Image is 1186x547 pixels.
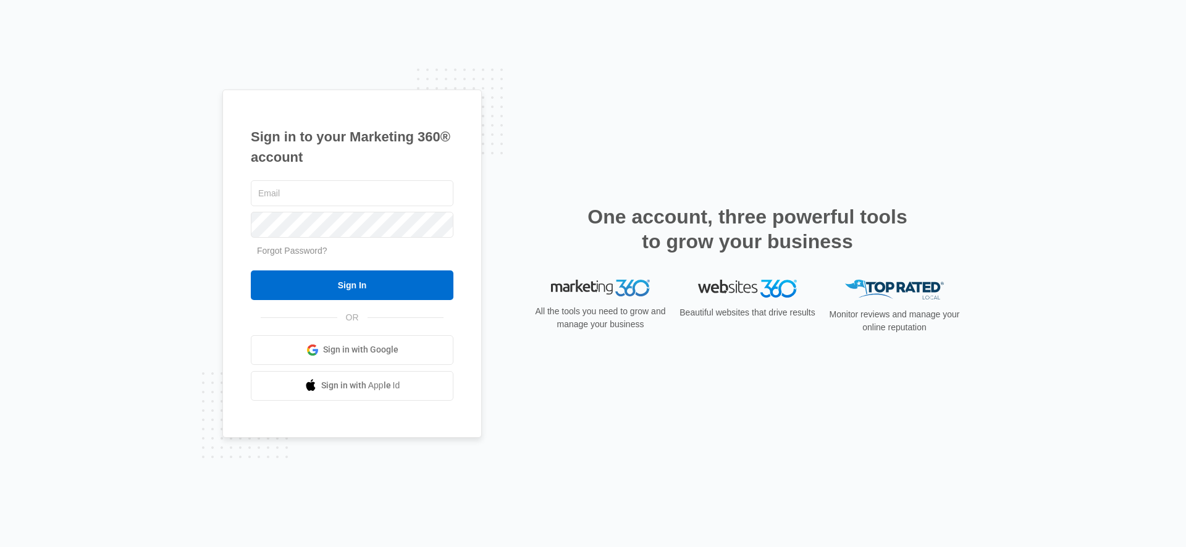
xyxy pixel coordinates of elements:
[531,305,670,331] p: All the tools you need to grow and manage your business
[257,246,327,256] a: Forgot Password?
[678,306,817,319] p: Beautiful websites that drive results
[845,280,944,300] img: Top Rated Local
[251,180,453,206] input: Email
[251,270,453,300] input: Sign In
[584,204,911,254] h2: One account, three powerful tools to grow your business
[551,280,650,297] img: Marketing 360
[251,127,453,167] h1: Sign in to your Marketing 360® account
[251,335,453,365] a: Sign in with Google
[323,343,398,356] span: Sign in with Google
[337,311,368,324] span: OR
[825,308,964,334] p: Monitor reviews and manage your online reputation
[251,371,453,401] a: Sign in with Apple Id
[698,280,797,298] img: Websites 360
[321,379,400,392] span: Sign in with Apple Id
